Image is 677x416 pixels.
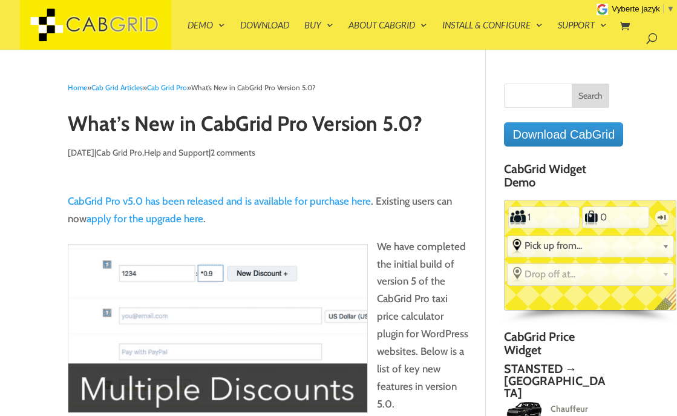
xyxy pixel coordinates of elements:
[211,147,255,158] a: 2 comments
[504,162,609,195] h4: CabGrid Widget Demo
[188,21,225,50] a: Demo
[147,83,187,92] a: Cab Grid Pro
[612,4,675,13] a: Vyberte jazyk​
[612,4,660,13] span: Vyberte jazyk
[572,84,609,108] input: Search
[68,193,470,238] p: . Existing users can now .
[600,208,632,227] input: Number of Suitcases
[504,122,623,147] a: Download CabGrid
[652,203,672,231] label: One-way
[525,268,658,280] span: Drop off at...
[508,264,673,283] div: Select the place the destination address is within
[504,330,609,363] h4: CabGrid Price Widget
[240,21,289,50] a: Download
[20,17,171,30] a: CabGrid Taxi Plugin
[509,208,527,227] label: Number of Passengers
[508,236,673,256] div: Select the place the starting address falls within
[191,83,316,92] span: What’s New in CabGrid Pro Version 5.0?
[583,208,600,227] label: Number of Suitcases
[667,4,675,13] span: ▼
[68,144,470,171] p: | , |
[526,208,561,227] input: Number of Passengers
[91,83,143,92] a: Cab Grid Articles
[68,113,470,141] h1: What’s New in CabGrid Pro Version 5.0?
[68,83,316,92] span: » » »
[68,195,371,207] a: CabGrid Pro v5.0 has been released and is available for purchase here
[96,147,142,158] a: Cab Grid Pro
[503,363,608,399] h2: Stansted → [GEOGRAPHIC_DATA]
[348,21,427,50] a: About CabGrid
[87,213,203,225] a: apply for the upgrade here
[442,21,543,50] a: Install & Configure
[525,240,658,251] span: Pick up from...
[558,21,607,50] a: Support
[144,147,209,158] a: Help and Support
[304,21,333,50] a: Buy
[68,147,94,158] span: [DATE]
[663,4,664,13] span: ​
[68,83,87,92] a: Home
[545,403,587,414] span: Chauffeur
